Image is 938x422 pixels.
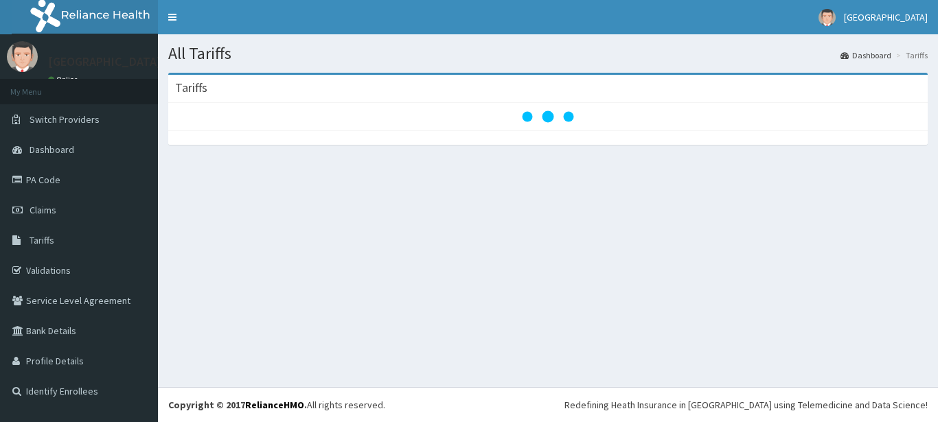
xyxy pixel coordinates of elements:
[175,82,207,94] h3: Tariffs
[158,387,938,422] footer: All rights reserved.
[7,41,38,72] img: User Image
[245,399,304,411] a: RelianceHMO
[30,113,100,126] span: Switch Providers
[893,49,928,61] li: Tariffs
[168,45,928,62] h1: All Tariffs
[30,143,74,156] span: Dashboard
[819,9,836,26] img: User Image
[168,399,307,411] strong: Copyright © 2017 .
[564,398,928,412] div: Redefining Heath Insurance in [GEOGRAPHIC_DATA] using Telemedicine and Data Science!
[30,204,56,216] span: Claims
[30,234,54,246] span: Tariffs
[48,75,81,84] a: Online
[844,11,928,23] span: [GEOGRAPHIC_DATA]
[521,89,575,144] svg: audio-loading
[840,49,891,61] a: Dashboard
[48,56,161,68] p: [GEOGRAPHIC_DATA]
